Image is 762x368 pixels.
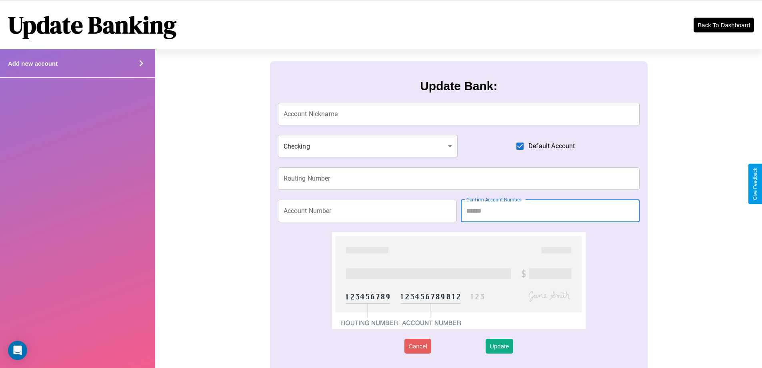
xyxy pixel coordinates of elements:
[8,341,27,360] div: Open Intercom Messenger
[486,339,513,354] button: Update
[752,168,758,200] div: Give Feedback
[466,196,521,203] label: Confirm Account Number
[8,8,176,41] h1: Update Banking
[528,141,575,151] span: Default Account
[8,60,58,67] h4: Add new account
[404,339,431,354] button: Cancel
[694,18,754,32] button: Back To Dashboard
[278,135,458,157] div: Checking
[332,232,585,329] img: check
[420,79,497,93] h3: Update Bank:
